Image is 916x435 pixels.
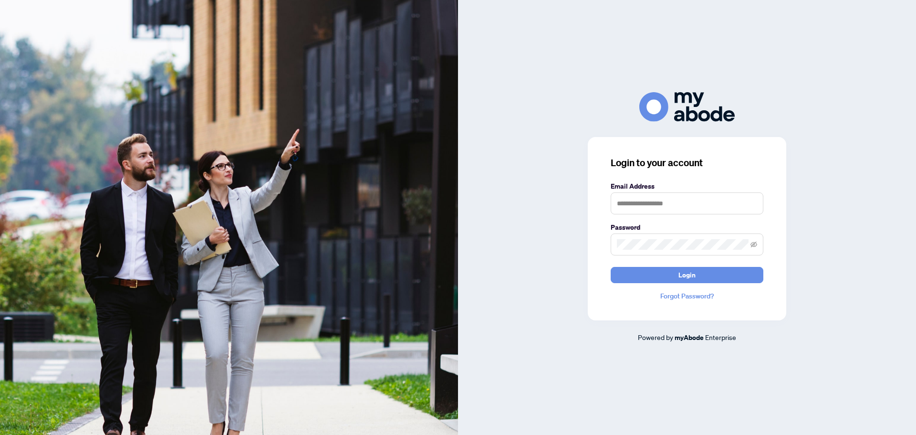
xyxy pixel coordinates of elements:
[611,291,763,301] a: Forgot Password?
[705,333,736,341] span: Enterprise
[675,332,704,343] a: myAbode
[638,333,673,341] span: Powered by
[611,222,763,233] label: Password
[611,267,763,283] button: Login
[639,92,735,121] img: ma-logo
[611,156,763,170] h3: Login to your account
[678,267,696,283] span: Login
[750,241,757,248] span: eye-invisible
[611,181,763,191] label: Email Address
